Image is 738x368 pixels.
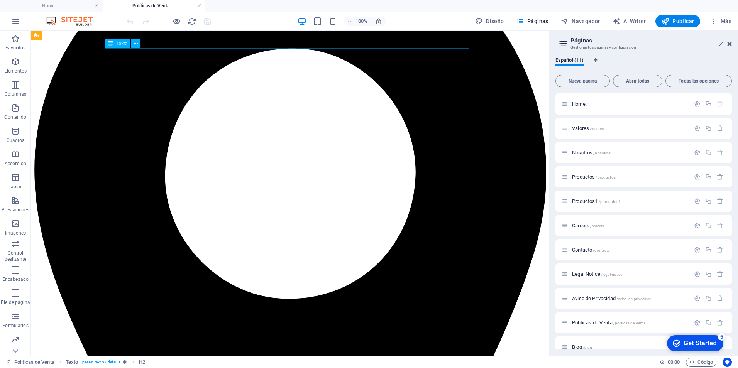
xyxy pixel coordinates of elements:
div: Valores/valores [570,126,690,131]
p: Marketing [5,346,26,352]
span: Haz clic para abrir la página [572,101,588,107]
div: Get Started 5 items remaining, 0% complete [6,4,63,20]
span: /nosotros [593,151,611,155]
span: /valores [590,127,604,131]
div: Configuración [694,319,701,326]
button: Haz clic para salir del modo de previsualización y seguir editando [172,17,181,26]
span: /contacto [593,248,610,252]
div: Eliminar [717,246,723,253]
div: Pestañas de idiomas [555,57,732,72]
span: Haz clic para seleccionar y doble clic para editar [66,358,78,367]
div: Careers/careers [570,223,690,228]
span: AI Writer [613,17,646,25]
span: /blog [583,345,592,349]
div: Duplicar [705,222,712,229]
div: Aviso de Privacidad/aviso-de-privacidad [570,296,690,301]
span: Haz clic para abrir la página [572,198,621,204]
span: /productos1 [599,199,621,204]
span: /productos [596,175,615,179]
div: Eliminar [717,319,723,326]
a: Haz clic para cancelar la selección y doble clic para abrir páginas [6,358,54,367]
i: Volver a cargar página [188,17,196,26]
span: 00 00 [668,358,680,367]
span: / [586,102,588,106]
div: Blog/blog [570,344,690,349]
span: Haz clic para abrir la página [572,174,616,180]
span: /careers [590,224,604,228]
span: Haz clic para seleccionar y doble clic para editar [139,358,145,367]
p: Elementos [4,68,27,74]
span: Publicar [662,17,694,25]
p: Formularios [2,322,28,329]
div: Eliminar [717,198,723,204]
div: Eliminar [717,222,723,229]
div: Duplicar [705,149,712,156]
button: Usercentrics [723,358,732,367]
div: La página principal no puede eliminarse [717,101,723,107]
div: Duplicar [705,125,712,132]
p: Cuadros [7,137,25,143]
button: Diseño [472,15,507,27]
h2: Páginas [570,37,732,44]
div: Configuración [694,246,701,253]
h6: Tiempo de la sesión [660,358,680,367]
div: Configuración [694,271,701,277]
div: Duplicar [705,174,712,180]
button: Abrir todas [613,75,662,87]
span: Más [709,17,731,25]
span: /legal-notice [601,272,623,277]
button: AI Writer [609,15,649,27]
span: Nueva página [559,79,606,83]
h3: Gestionar tus páginas y configuración [570,44,716,51]
button: Nueva página [555,75,610,87]
span: Español (11) [555,56,584,66]
div: Políticas de Venta/politicas-de-venta [570,320,690,325]
p: Prestaciones [2,207,29,213]
div: Configuración [694,198,701,204]
nav: breadcrumb [66,358,145,367]
i: Al redimensionar, ajustar el nivel de zoom automáticamente para ajustarse al dispositivo elegido. [375,18,382,25]
button: reload [187,17,196,26]
p: Imágenes [5,230,26,236]
div: Configuración [694,125,701,132]
div: Eliminar [717,271,723,277]
p: Pie de página [1,299,30,306]
div: Configuración [694,222,701,229]
div: Productos1/productos1 [570,199,690,204]
img: Editor Logo [44,17,102,26]
button: 100% [344,17,371,26]
span: : [673,359,674,365]
button: Navegador [558,15,603,27]
div: Eliminar [717,174,723,180]
div: 5 [57,2,65,9]
span: Todas las opciones [669,79,728,83]
div: Productos/productos [570,174,690,179]
p: Tablas [8,184,23,190]
span: Haz clic para abrir la página [572,271,622,277]
i: Este elemento es un preajuste personalizable [123,360,127,364]
span: Páginas [516,17,548,25]
span: Diseño [475,17,504,25]
div: Duplicar [705,101,712,107]
span: Código [689,358,713,367]
button: Páginas [513,15,552,27]
span: . preset-text-v2-default [81,358,120,367]
div: Configuración [694,295,701,302]
div: Nosotros/nosotros [570,150,690,155]
span: Haz clic para abrir la página [572,125,604,131]
span: /aviso-de-privacidad [616,297,652,301]
span: Haz clic para abrir la página [572,223,604,228]
div: Diseño (Ctrl+Alt+Y) [472,15,507,27]
h6: 100% [355,17,367,26]
div: Eliminar [717,295,723,302]
button: Código [686,358,716,367]
p: Contenido [4,114,26,120]
div: Duplicar [705,198,712,204]
div: Configuración [694,174,701,180]
span: Haz clic para abrir la página [572,247,610,253]
button: Publicar [655,15,701,27]
div: Duplicar [705,246,712,253]
p: Encabezado [2,276,29,282]
span: Navegador [561,17,600,25]
button: Todas las opciones [665,75,732,87]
